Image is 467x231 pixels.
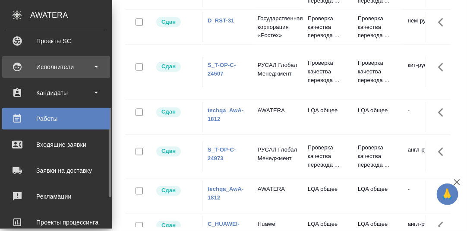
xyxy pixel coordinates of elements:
[358,14,399,40] p: Проверка качества перевода ...
[308,220,349,229] p: LQA общее
[258,107,299,115] p: AWATERA
[161,187,176,195] p: Сдан
[308,144,349,170] p: Проверка качества перевода ...
[155,185,198,197] div: Менеджер проверил работу исполнителя, передает ее на следующий этап
[308,107,349,115] p: LQA общее
[6,86,106,99] div: Кандидаты
[161,222,176,230] p: Сдан
[6,112,106,125] div: Работы
[433,57,454,78] button: Здесь прячутся важные кнопки
[258,14,299,40] p: Государственная корпорация «Ростех»
[2,108,110,130] a: Работы
[208,147,236,162] a: S_T-OP-C-24973
[404,57,454,87] td: кит-рус
[404,142,454,172] td: англ-рус
[208,62,236,77] a: S_T-OP-C-24507
[155,16,198,28] div: Менеджер проверил работу исполнителя, передает ее на следующий этап
[433,102,454,123] button: Здесь прячутся важные кнопки
[6,190,106,203] div: Рекламации
[308,185,349,194] p: LQA общее
[358,144,399,170] p: Проверка качества перевода ...
[6,164,106,177] div: Заявки на доставку
[2,160,110,181] a: Заявки на доставку
[30,6,112,24] div: AWATERA
[433,181,454,202] button: Здесь прячутся важные кнопки
[258,185,299,194] p: AWATERA
[358,59,399,85] p: Проверка качества перевода ...
[358,185,399,194] p: LQA общее
[161,18,176,26] p: Сдан
[308,14,349,40] p: Проверка качества перевода ...
[308,59,349,85] p: Проверка качества перевода ...
[2,30,110,52] a: Проекты SC
[6,35,106,47] div: Проекты SC
[404,102,454,133] td: -
[161,108,176,117] p: Сдан
[358,220,399,229] p: LQA общее
[6,60,106,73] div: Исполнители
[437,184,458,205] button: 🙏
[155,61,198,73] div: Менеджер проверил работу исполнителя, передает ее на следующий этап
[208,108,244,123] a: techqa_AwA-1812
[433,12,454,33] button: Здесь прячутся важные кнопки
[440,185,455,203] span: 🙏
[2,134,110,155] a: Входящие заявки
[6,138,106,151] div: Входящие заявки
[161,147,176,156] p: Сдан
[155,146,198,158] div: Менеджер проверил работу исполнителя, передает ее на следующий этап
[433,142,454,162] button: Здесь прячутся важные кнопки
[258,146,299,163] p: РУСАЛ Глобал Менеджмент
[2,186,110,207] a: Рекламации
[258,220,299,229] p: Huawei
[208,186,244,201] a: techqa_AwA-1812
[161,63,176,71] p: Сдан
[6,216,106,229] div: Проекты процессинга
[208,17,234,24] a: D_RST-31
[358,107,399,115] p: LQA общее
[404,12,454,42] td: нем-рус
[258,61,299,79] p: РУСАЛ Глобал Менеджмент
[404,181,454,211] td: -
[155,107,198,118] div: Менеджер проверил работу исполнителя, передает ее на следующий этап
